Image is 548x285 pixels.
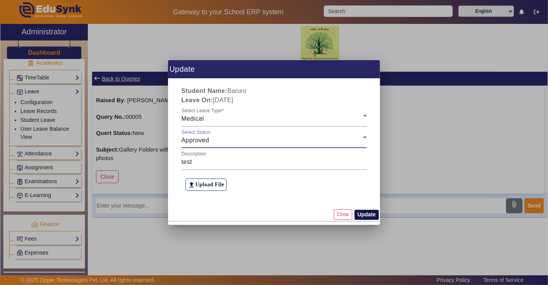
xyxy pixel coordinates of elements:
mat-label: Select Status [182,130,211,135]
button: Update [355,210,379,220]
div: Baruni [182,86,367,96]
mat-icon: file_upload [188,181,195,189]
label: Upload File [185,179,227,191]
button: Close [334,209,352,220]
span: Medical [182,115,204,122]
mat-label: Description [182,152,206,157]
mat-label: Select Leave Type [182,108,222,113]
span: Update [170,63,195,75]
b: Leave On: [182,97,213,103]
input: Description [182,157,367,167]
span: Approved [182,137,210,143]
b: Student Name: [182,88,227,94]
div: [DATE] [182,96,367,105]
